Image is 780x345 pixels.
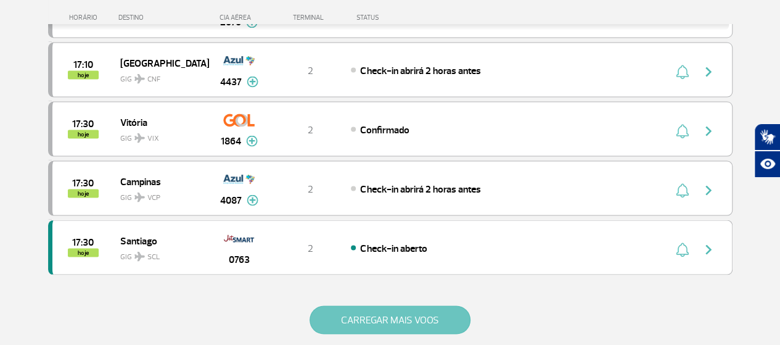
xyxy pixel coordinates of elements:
[68,248,99,257] span: hoje
[72,238,94,246] span: 2025-09-30 17:30:00
[134,133,145,143] img: destiny_airplane.svg
[120,173,199,189] span: Campinas
[221,133,241,148] span: 1864
[208,14,270,22] div: CIA AÉREA
[246,135,258,146] img: mais-info-painel-voo.svg
[220,193,242,207] span: 4087
[134,73,145,83] img: destiny_airplane.svg
[229,252,250,267] span: 0763
[68,130,99,138] span: hoje
[120,54,199,70] span: [GEOGRAPHIC_DATA]
[120,185,199,203] span: GIG
[701,64,716,79] img: seta-direita-painel-voo.svg
[134,251,145,261] img: destiny_airplane.svg
[120,244,199,262] span: GIG
[676,64,689,79] img: sino-painel-voo.svg
[676,123,689,138] img: sino-painel-voo.svg
[68,70,99,79] span: hoje
[72,119,94,128] span: 2025-09-30 17:30:00
[754,123,780,178] div: Plugin de acessibilidade da Hand Talk.
[147,192,160,203] span: VCP
[360,183,480,195] span: Check-in abrirá 2 horas antes
[220,74,242,89] span: 4437
[134,192,145,202] img: destiny_airplane.svg
[147,251,160,262] span: SCL
[147,73,160,85] span: CNF
[120,232,199,248] span: Santiago
[118,14,208,22] div: DESTINO
[754,123,780,151] button: Abrir tradutor de língua de sinais.
[147,133,159,144] span: VIX
[247,194,258,206] img: mais-info-painel-voo.svg
[350,14,451,22] div: STATUS
[701,242,716,257] img: seta-direita-painel-voo.svg
[247,76,258,87] img: mais-info-painel-voo.svg
[754,151,780,178] button: Abrir recursos assistivos.
[360,123,409,136] span: Confirmado
[676,242,689,257] img: sino-painel-voo.svg
[360,242,427,254] span: Check-in aberto
[310,306,470,334] button: CARREGAR MAIS VOOS
[308,183,313,195] span: 2
[308,242,313,254] span: 2
[120,67,199,85] span: GIG
[360,64,480,77] span: Check-in abrirá 2 horas antes
[72,178,94,187] span: 2025-09-30 17:30:00
[120,114,199,130] span: Vitória
[52,14,119,22] div: HORÁRIO
[701,123,716,138] img: seta-direita-painel-voo.svg
[676,183,689,197] img: sino-painel-voo.svg
[120,126,199,144] span: GIG
[308,64,313,77] span: 2
[68,189,99,197] span: hoje
[73,60,93,69] span: 2025-09-30 17:10:00
[270,14,350,22] div: TERMINAL
[308,123,313,136] span: 2
[701,183,716,197] img: seta-direita-painel-voo.svg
